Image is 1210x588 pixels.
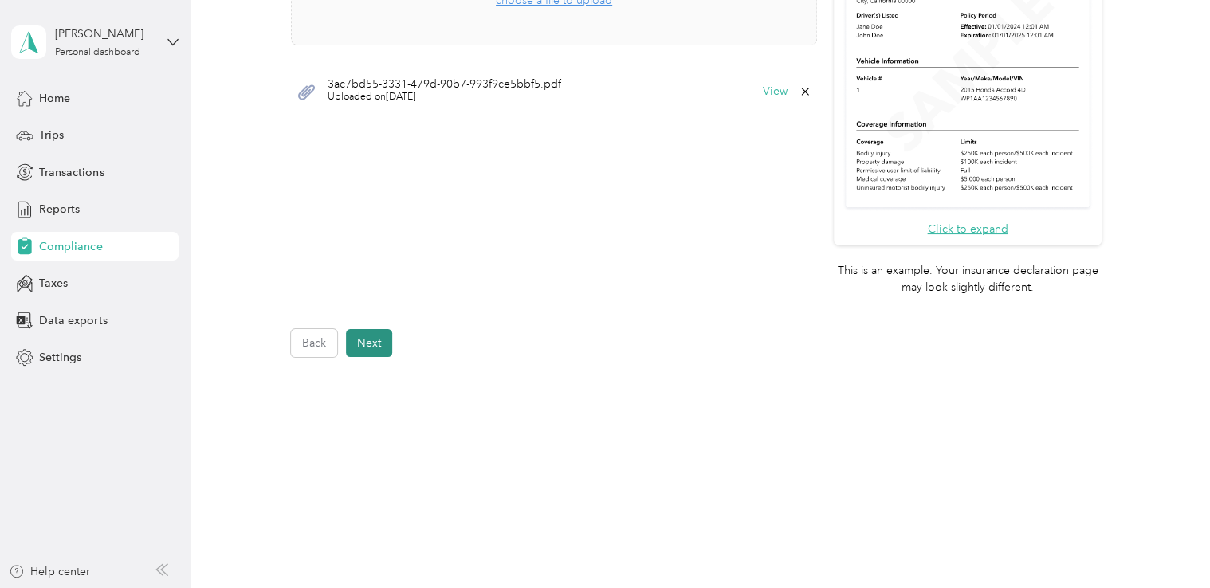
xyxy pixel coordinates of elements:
[291,329,337,357] button: Back
[39,349,81,366] span: Settings
[39,275,68,292] span: Taxes
[39,201,80,218] span: Reports
[328,90,561,104] span: Uploaded on [DATE]
[39,238,102,255] span: Compliance
[834,262,1102,296] p: This is an example. Your insurance declaration page may look slightly different.
[39,90,70,107] span: Home
[55,25,155,42] div: [PERSON_NAME]
[55,48,140,57] div: Personal dashboard
[763,86,788,97] button: View
[328,79,561,90] span: 3ac7bd55-3331-479d-90b7-993f9ce5bbf5.pdf
[927,221,1008,237] button: Click to expand
[9,563,90,580] button: Help center
[39,127,64,143] span: Trips
[39,164,104,181] span: Transactions
[39,312,107,329] span: Data exports
[346,329,392,357] button: Next
[1121,499,1210,588] iframe: Everlance-gr Chat Button Frame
